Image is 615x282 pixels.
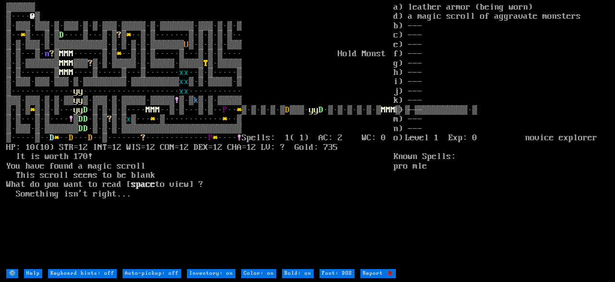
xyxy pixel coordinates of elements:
[48,269,117,278] input: Keyboard hints: off
[146,105,150,115] font: M
[78,96,83,105] font: y
[222,105,227,115] font: P
[74,86,78,96] font: y
[59,30,64,40] font: D
[150,105,155,115] font: M
[123,269,181,278] input: Auto-pickup: off
[184,86,189,96] font: x
[83,105,88,115] font: D
[49,49,54,59] font: ?
[203,59,208,68] font: T
[64,68,69,77] font: M
[88,59,93,68] font: ?
[285,105,290,115] font: D
[69,59,74,68] font: M
[319,105,323,115] font: D
[314,105,319,115] font: y
[126,114,131,124] font: x
[309,105,314,115] font: y
[131,180,155,189] b: space
[184,40,189,49] font: U
[6,3,394,268] larn: ▒▒▒▒▒▒ ▒···· ▒ ▒·▒▒▒·▒▒▒·▒·▒▒▒·▒·▒·▒▒▒·▒▒▒▒▒·▒·▒▒▒▒▒▒▒·▒▒▒·▒·▒·▒ ▒·· ▒···▒·▒ ····▒···▒·▒ ▒ ··▒·▒·...
[381,105,386,115] font: M
[69,49,74,59] font: M
[69,133,74,143] font: D
[69,114,74,124] font: !
[74,96,78,105] font: y
[83,114,88,124] font: D
[241,269,276,278] input: Color: on
[49,133,54,143] font: D
[174,96,179,105] font: !
[187,269,235,278] input: Inventory: on
[78,114,83,124] font: D
[155,105,160,115] font: M
[184,77,189,86] font: x
[30,12,35,21] font: @
[24,269,42,278] input: Help
[179,77,184,86] font: x
[179,68,184,77] font: x
[64,59,69,68] font: M
[59,49,64,59] font: M
[208,133,213,143] font: P
[64,49,69,59] font: M
[117,30,122,40] font: ?
[6,269,18,278] input: ⚙️
[391,105,395,115] font: M
[59,68,64,77] font: M
[83,124,88,134] font: D
[45,49,49,59] font: n
[78,124,83,134] font: D
[386,105,391,115] font: M
[78,105,83,115] font: y
[194,96,198,105] font: k
[74,105,78,115] font: y
[184,68,189,77] font: x
[88,133,93,143] font: D
[237,133,242,143] font: !
[59,59,64,68] font: M
[78,86,83,96] font: y
[107,114,112,124] font: ?
[179,86,184,96] font: x
[360,269,396,278] input: Report 🐞
[394,3,609,268] stats: a) leather armor (being worn) d) a magic scroll of aggravate monsters b) --- c) --- e) --- f) ---...
[141,133,146,143] font: ?
[320,269,355,278] input: Font: DOS
[69,68,74,77] font: M
[282,269,314,278] input: Bold: on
